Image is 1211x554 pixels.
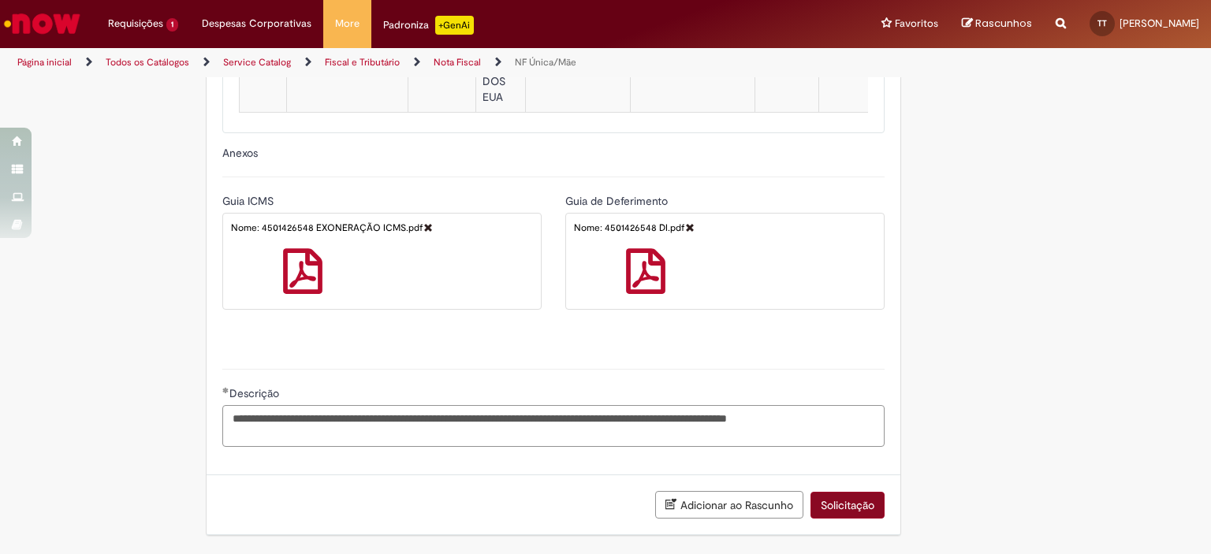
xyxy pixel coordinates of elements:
[810,492,885,519] button: Solicitação
[2,8,83,39] img: ServiceNow
[818,51,885,112] td: 01600
[325,56,400,69] a: Fiscal e Tributário
[975,16,1032,31] span: Rascunhos
[383,16,474,35] div: Padroniza
[515,56,576,69] a: NF Única/Mãe
[655,491,803,519] button: Adicionar ao Rascunho
[565,194,671,208] span: Guia de Deferimento
[1120,17,1199,30] span: [PERSON_NAME]
[222,194,277,208] span: Guia ICMS
[1097,18,1107,28] span: TT
[222,405,885,448] textarea: Descrição
[286,51,408,112] td: [GEOGRAPHIC_DATA]
[525,51,630,112] td: 000000000016092
[166,18,178,32] span: 1
[227,221,537,240] div: Nome: 4501426548 EXONERAÇÃO ICMS.pdf
[222,146,258,160] label: Anexos
[423,222,433,232] a: Delete
[895,16,938,32] span: Favoritos
[108,16,163,32] span: Requisições
[223,56,291,69] a: Service Catalog
[755,51,818,112] td: 83099000
[408,51,475,112] td: DAP
[202,16,311,32] span: Despesas Corporativas
[229,386,282,400] span: Descrição
[335,16,360,32] span: More
[222,387,229,393] span: Obrigatório Preenchido
[435,16,474,35] p: +GenAi
[12,48,796,77] ul: Trilhas de página
[475,51,525,112] td: DOLAR DOS EUA
[434,56,481,69] a: Nota Fiscal
[17,56,72,69] a: Página inicial
[962,17,1032,32] a: Rascunhos
[106,56,189,69] a: Todos os Catálogos
[685,222,695,232] a: Delete
[630,51,755,112] td: 00000000000178811111
[570,221,880,240] div: Nome: 4501426548 DI.pdf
